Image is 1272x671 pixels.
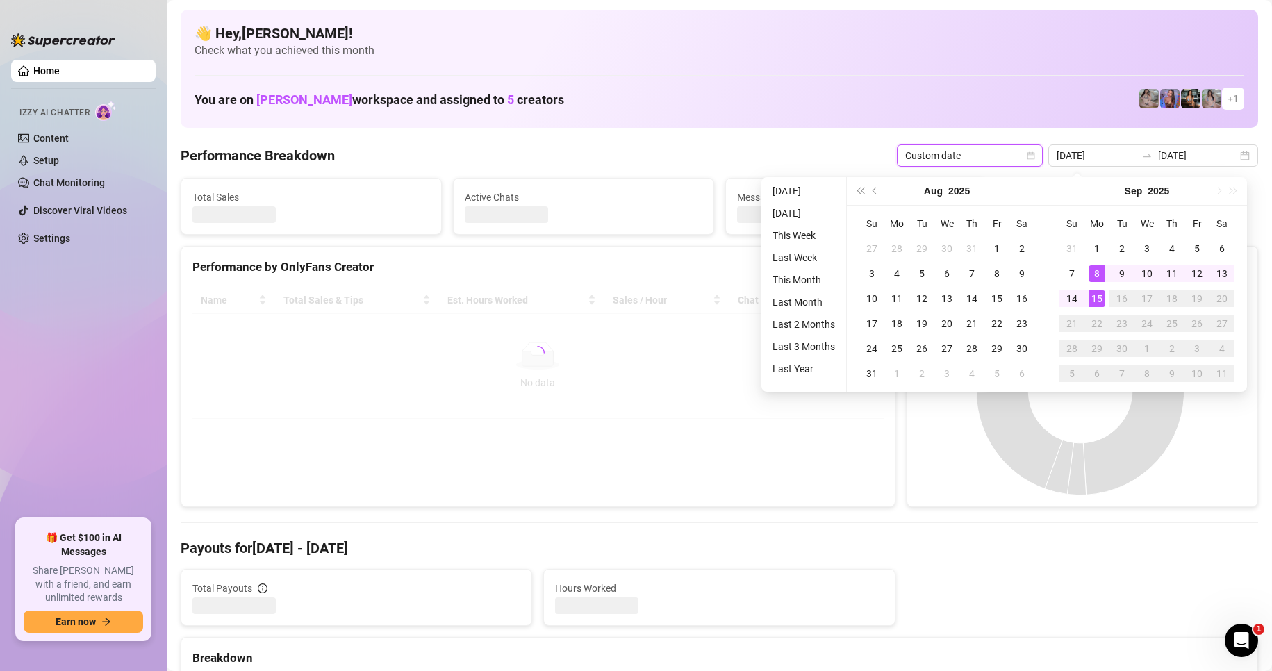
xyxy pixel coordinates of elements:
[1139,265,1155,282] div: 10
[256,92,352,107] span: [PERSON_NAME]
[195,92,564,108] h1: You are on workspace and assigned to creators
[1059,311,1084,336] td: 2025-09-21
[909,311,934,336] td: 2025-08-19
[964,265,980,282] div: 7
[24,564,143,605] span: Share [PERSON_NAME] with a friend, and earn unlimited rewards
[959,211,984,236] th: Th
[964,340,980,357] div: 28
[989,365,1005,382] div: 5
[859,286,884,311] td: 2025-08-10
[1160,89,1180,108] img: Ava
[1114,240,1130,257] div: 2
[1184,211,1209,236] th: Fr
[1209,211,1234,236] th: Sa
[909,286,934,311] td: 2025-08-12
[1214,240,1230,257] div: 6
[1059,361,1084,386] td: 2025-10-05
[1134,361,1159,386] td: 2025-10-08
[914,240,930,257] div: 29
[884,236,909,261] td: 2025-07-28
[924,177,943,205] button: Choose a month
[33,65,60,76] a: Home
[889,340,905,357] div: 25
[1057,148,1136,163] input: Start date
[1109,211,1134,236] th: Tu
[1164,315,1180,332] div: 25
[507,92,514,107] span: 5
[465,190,702,205] span: Active Chats
[767,361,841,377] li: Last Year
[33,177,105,188] a: Chat Monitoring
[1184,261,1209,286] td: 2025-09-12
[1064,290,1080,307] div: 14
[1014,340,1030,357] div: 30
[1139,315,1155,332] div: 24
[914,340,930,357] div: 26
[1114,290,1130,307] div: 16
[864,340,880,357] div: 24
[964,290,980,307] div: 14
[939,365,955,382] div: 3
[1159,336,1184,361] td: 2025-10-02
[1009,211,1034,236] th: Sa
[1159,311,1184,336] td: 2025-09-25
[909,261,934,286] td: 2025-08-05
[914,315,930,332] div: 19
[868,177,883,205] button: Previous month (PageUp)
[1214,340,1230,357] div: 4
[1214,315,1230,332] div: 27
[939,315,955,332] div: 20
[1214,290,1230,307] div: 20
[1109,311,1134,336] td: 2025-09-23
[1225,624,1258,657] iframe: Intercom live chat
[989,240,1005,257] div: 1
[864,365,880,382] div: 31
[959,236,984,261] td: 2025-07-31
[1159,236,1184,261] td: 2025-09-04
[984,261,1009,286] td: 2025-08-08
[1134,261,1159,286] td: 2025-09-10
[767,249,841,266] li: Last Week
[1114,265,1130,282] div: 9
[1084,261,1109,286] td: 2025-09-08
[1084,311,1109,336] td: 2025-09-22
[1202,89,1221,108] img: Daisy
[1064,340,1080,357] div: 28
[914,265,930,282] div: 5
[33,155,59,166] a: Setup
[1184,361,1209,386] td: 2025-10-10
[984,311,1009,336] td: 2025-08-22
[1014,315,1030,332] div: 23
[864,265,880,282] div: 3
[1184,286,1209,311] td: 2025-09-19
[1089,290,1105,307] div: 15
[1084,336,1109,361] td: 2025-09-29
[959,336,984,361] td: 2025-08-28
[989,315,1005,332] div: 22
[1109,361,1134,386] td: 2025-10-07
[19,106,90,119] span: Izzy AI Chatter
[1064,315,1080,332] div: 21
[258,583,267,593] span: info-circle
[1134,336,1159,361] td: 2025-10-01
[864,290,880,307] div: 10
[33,205,127,216] a: Discover Viral Videos
[889,240,905,257] div: 28
[1064,265,1080,282] div: 7
[1141,150,1153,161] span: swap-right
[195,43,1244,58] span: Check what you achieved this month
[934,211,959,236] th: We
[852,177,868,205] button: Last year (Control + left)
[984,236,1009,261] td: 2025-08-01
[1064,365,1080,382] div: 5
[1014,290,1030,307] div: 16
[1209,311,1234,336] td: 2025-09-27
[1184,236,1209,261] td: 2025-09-05
[889,365,905,382] div: 1
[1059,261,1084,286] td: 2025-09-07
[1009,236,1034,261] td: 2025-08-02
[884,286,909,311] td: 2025-08-11
[767,183,841,199] li: [DATE]
[1109,261,1134,286] td: 2025-09-09
[859,361,884,386] td: 2025-08-31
